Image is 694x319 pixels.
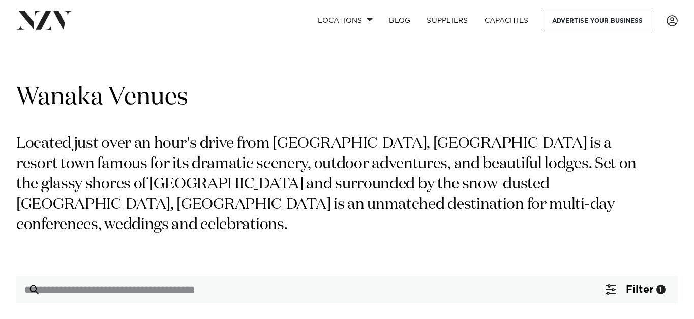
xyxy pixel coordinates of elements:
a: BLOG [381,10,418,31]
a: Capacities [476,10,537,31]
img: nzv-logo.png [16,11,72,29]
button: Filter1 [593,276,678,303]
a: Advertise your business [544,10,651,31]
a: SUPPLIERS [418,10,476,31]
a: Locations [310,10,381,31]
p: Located just over an hour's drive from [GEOGRAPHIC_DATA], [GEOGRAPHIC_DATA] is a resort town famo... [16,134,645,235]
span: Filter [626,284,653,295]
div: 1 [656,285,666,294]
h1: Wanaka Venues [16,82,678,114]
